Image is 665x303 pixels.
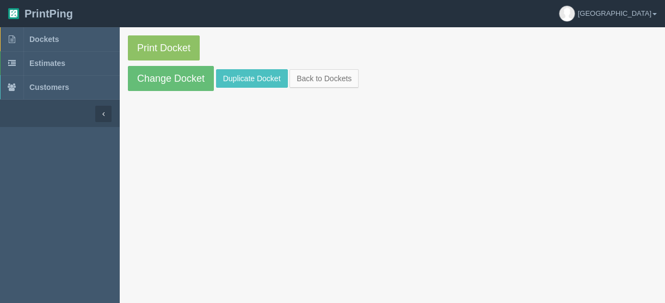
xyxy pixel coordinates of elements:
[128,66,214,91] a: Change Docket
[128,35,200,60] a: Print Docket
[216,69,288,88] a: Duplicate Docket
[29,83,69,92] span: Customers
[290,69,359,88] a: Back to Dockets
[8,8,19,19] img: logo-3e63b451c926e2ac314895c53de4908e5d424f24456219fb08d385ab2e579770.png
[559,6,575,21] img: avatar_default-7531ab5dedf162e01f1e0bb0964e6a185e93c5c22dfe317fb01d7f8cd2b1632c.jpg
[29,35,59,44] span: Dockets
[29,59,65,68] span: Estimates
